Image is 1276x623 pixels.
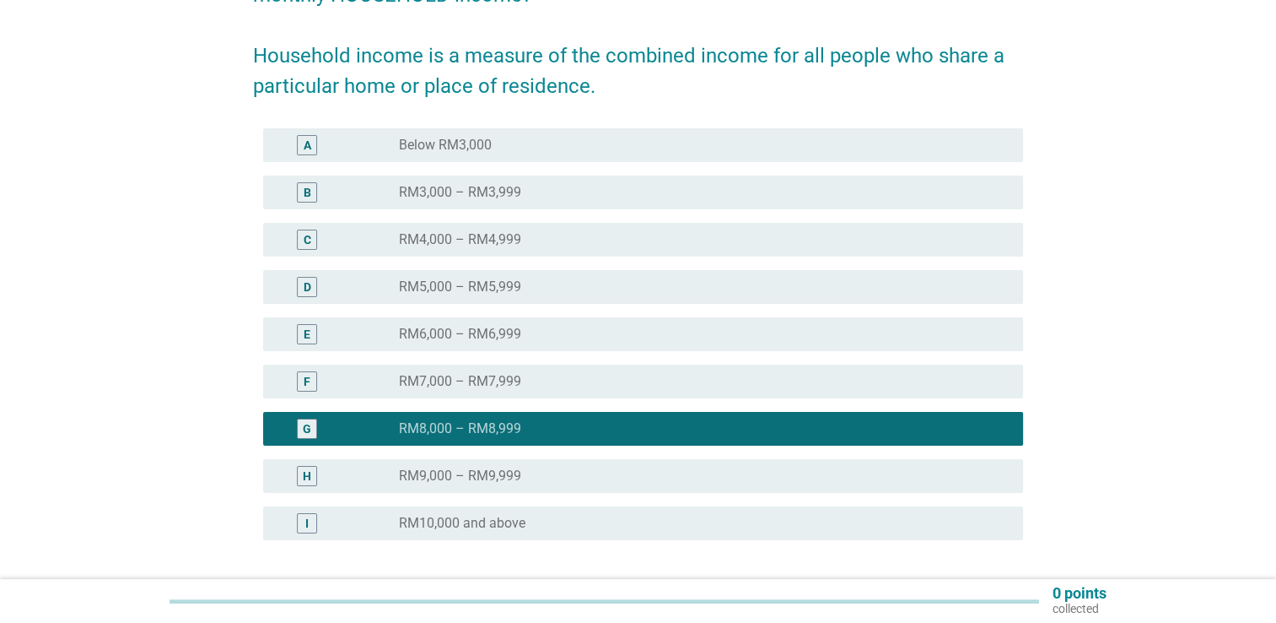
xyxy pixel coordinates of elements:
div: B [304,184,311,202]
label: RM4,000 – RM4,999 [399,231,521,248]
label: Below RM3,000 [399,137,492,154]
p: collected [1053,601,1106,616]
label: RM10,000 and above [399,515,525,532]
label: RM6,000 – RM6,999 [399,326,521,343]
p: 0 points [1053,586,1106,601]
label: RM3,000 – RM3,999 [399,184,521,201]
label: RM7,000 – RM7,999 [399,373,521,390]
div: A [304,137,311,154]
div: F [304,373,310,391]
label: RM8,000 – RM8,999 [399,420,521,437]
div: G [303,420,311,438]
div: C [304,231,311,249]
div: D [304,279,311,296]
div: H [303,468,311,485]
label: RM9,000 – RM9,999 [399,468,521,485]
label: RM5,000 – RM5,999 [399,279,521,295]
div: I [305,515,309,533]
div: E [304,326,310,344]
